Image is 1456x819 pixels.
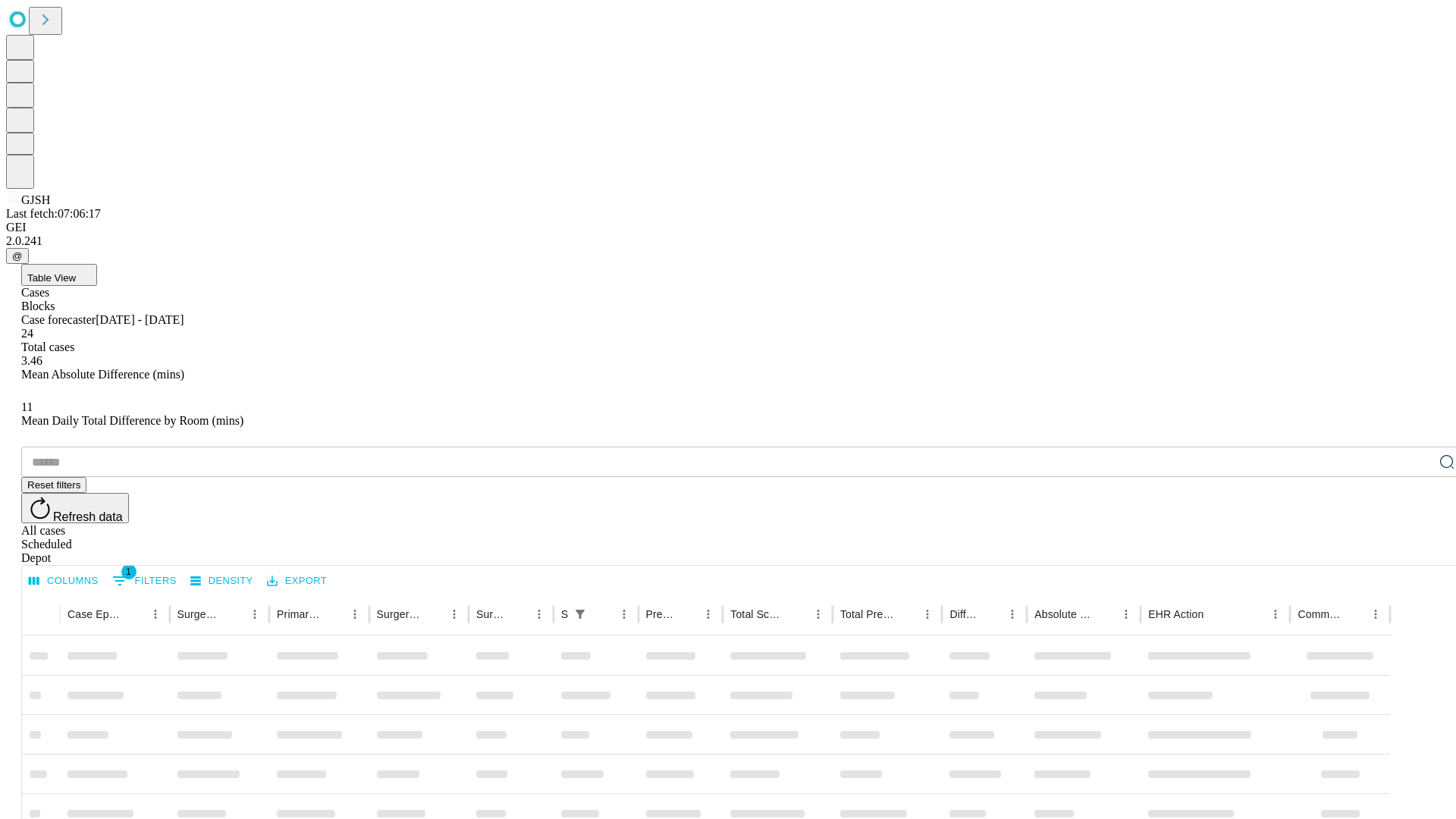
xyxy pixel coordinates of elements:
span: Total cases [21,340,74,353]
button: Sort [223,604,244,625]
span: Case forecaster [21,313,96,326]
div: Difference [949,608,979,620]
button: Menu [1116,604,1137,625]
div: Surgeon Name [177,608,221,620]
button: Table View [21,264,97,286]
span: GJSH [21,193,50,206]
button: Sort [786,604,808,625]
button: @ [6,248,29,264]
button: Sort [592,604,613,625]
span: Mean Daily Total Difference by Room (mins) [21,414,243,427]
div: Surgery Date [476,608,506,620]
button: Menu [145,604,166,625]
div: GEI [6,221,1450,234]
span: 11 [21,400,33,413]
button: Menu [698,604,719,625]
button: Sort [676,604,698,625]
span: Mean Absolute Difference (mins) [21,368,184,381]
button: Menu [1365,604,1386,625]
div: Absolute Difference [1034,608,1093,620]
div: Primary Service [277,608,321,620]
button: Sort [1344,604,1365,625]
button: Menu [1002,604,1023,625]
span: @ [12,250,23,262]
button: Menu [344,604,366,625]
div: 2.0.241 [6,234,1450,248]
button: Menu [808,604,829,625]
span: 24 [21,327,33,340]
span: Refresh data [53,510,123,523]
button: Select columns [25,570,102,593]
div: Comments [1298,608,1341,620]
button: Menu [244,604,265,625]
div: Surgery Name [377,608,421,620]
button: Sort [1094,604,1116,625]
button: Menu [529,604,550,625]
span: [DATE] - [DATE] [96,313,184,326]
button: Menu [444,604,465,625]
button: Reset filters [21,477,86,493]
button: Density [187,570,257,593]
div: Total Scheduled Duration [730,608,785,620]
div: Scheduled In Room Duration [561,608,568,620]
button: Export [263,570,331,593]
button: Show filters [570,604,591,625]
button: Sort [896,604,917,625]
button: Sort [323,604,344,625]
span: Last fetch: 07:06:17 [6,207,101,220]
button: Sort [981,604,1002,625]
div: Case Epic Id [67,608,122,620]
button: Show filters [108,569,180,593]
button: Sort [507,604,529,625]
span: 1 [121,564,136,579]
button: Sort [1205,604,1226,625]
button: Sort [124,604,145,625]
div: Predicted In Room Duration [646,608,676,620]
button: Refresh data [21,493,129,523]
div: 1 active filter [570,604,591,625]
div: Total Predicted Duration [840,608,895,620]
button: Sort [422,604,444,625]
span: Table View [27,272,76,284]
span: 3.46 [21,354,42,367]
div: EHR Action [1148,608,1203,620]
span: Reset filters [27,479,80,491]
button: Menu [613,604,635,625]
button: Menu [917,604,938,625]
button: Menu [1265,604,1286,625]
